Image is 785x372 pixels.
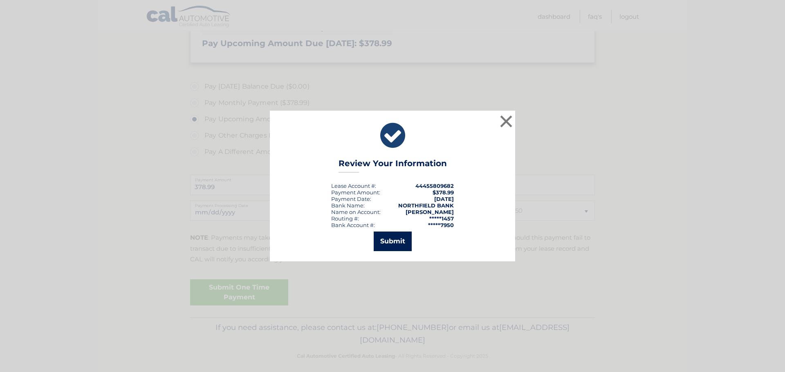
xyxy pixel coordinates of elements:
[331,202,365,209] div: Bank Name:
[339,158,447,173] h3: Review Your Information
[406,209,454,215] strong: [PERSON_NAME]
[434,196,454,202] span: [DATE]
[498,113,514,129] button: ×
[374,232,412,251] button: Submit
[331,189,380,196] div: Payment Amount:
[331,215,359,222] div: Routing #:
[331,222,375,228] div: Bank Account #:
[398,202,454,209] strong: NORTHFIELD BANK
[433,189,454,196] span: $378.99
[331,209,381,215] div: Name on Account:
[331,183,376,189] div: Lease Account #:
[415,183,454,189] strong: 44455809682
[331,196,371,202] div: :
[331,196,370,202] span: Payment Date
